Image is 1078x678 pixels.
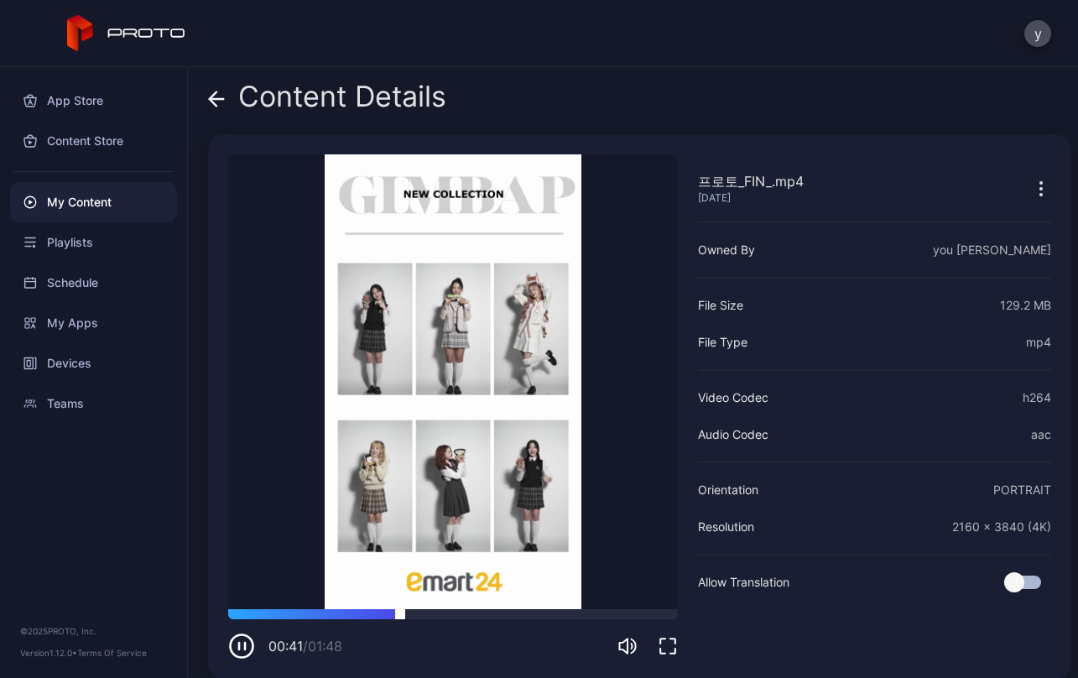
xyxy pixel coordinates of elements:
button: y [1024,20,1051,47]
div: File Type [698,332,747,352]
div: Audio Codec [698,425,768,445]
div: mp4 [1026,332,1051,352]
div: © 2025 PROTO, Inc. [20,624,167,638]
div: PORTRAIT [993,480,1051,500]
div: Allow Translation [698,572,789,592]
div: 00:41 [268,636,342,656]
div: 129.2 MB [1000,295,1051,316]
div: File Size [698,295,743,316]
div: 프로토_FIN_.mp4 [698,171,804,191]
a: Content Store [10,121,177,161]
video: Sorry, your browser doesn‘t support embedded videos [228,154,678,609]
div: aac [1031,425,1051,445]
span: Version 1.12.0 • [20,648,77,658]
a: Playlists [10,222,177,263]
a: Terms Of Service [77,648,147,658]
div: Video Codec [698,388,768,408]
a: My Apps [10,303,177,343]
div: h264 [1023,388,1051,408]
span: / 01:48 [303,638,342,655]
a: App Store [10,81,177,121]
div: you [PERSON_NAME] [933,240,1051,260]
div: [DATE] [698,191,804,205]
div: Orientation [698,480,758,500]
a: Schedule [10,263,177,303]
div: Resolution [698,517,754,537]
a: Devices [10,343,177,383]
div: Owned By [698,240,755,260]
a: My Content [10,182,177,222]
div: 2160 x 3840 (4K) [952,517,1051,537]
a: Teams [10,383,177,424]
div: Content Details [208,81,446,121]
